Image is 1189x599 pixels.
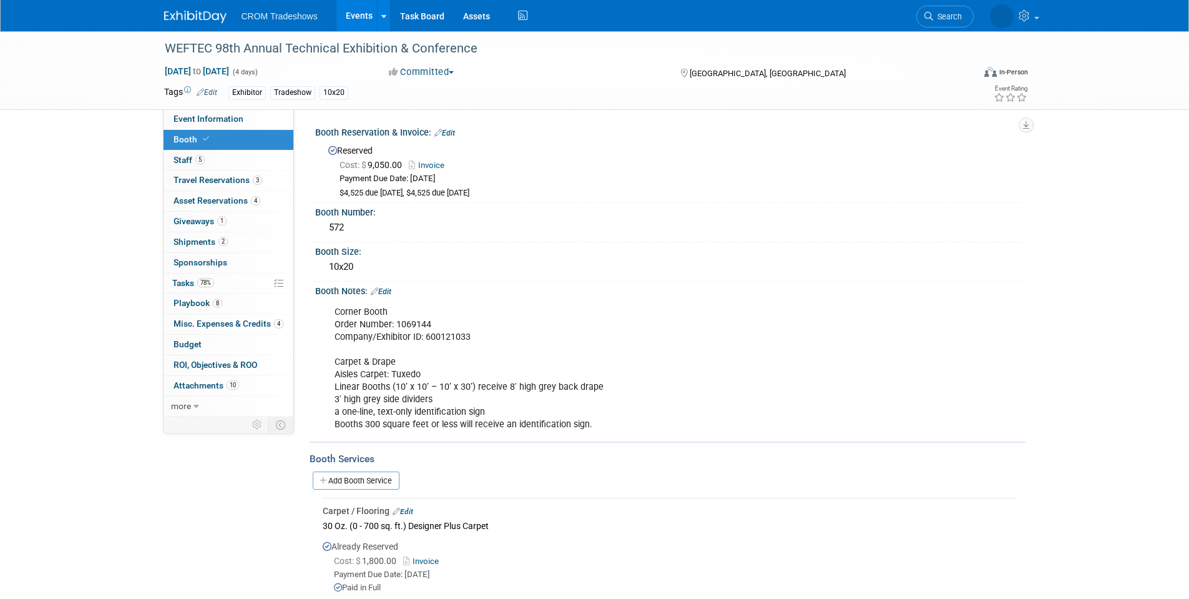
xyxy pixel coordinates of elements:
[268,417,293,433] td: Toggle Event Tabs
[320,86,348,99] div: 10x20
[164,66,230,77] span: [DATE] [DATE]
[197,278,214,287] span: 78%
[174,216,227,226] span: Giveaways
[315,123,1025,139] div: Booth Reservation & Invoice:
[164,191,293,211] a: Asset Reservations4
[174,114,243,124] span: Event Information
[164,212,293,232] a: Giveaways1
[247,417,268,433] td: Personalize Event Tab Strip
[900,65,1029,84] div: Event Format
[164,232,293,252] a: Shipments2
[310,452,1025,466] div: Booth Services
[203,136,209,142] i: Booth reservation complete
[164,86,217,100] td: Tags
[172,278,214,288] span: Tasks
[984,67,997,77] img: Format-Inperson.png
[174,319,283,329] span: Misc. Expenses & Credits
[253,176,262,185] span: 3
[323,517,1016,534] div: 30 Oz. (0 - 700 sq. ft.) Designer Plus Carpet
[232,68,258,76] span: (4 days)
[164,11,227,23] img: ExhibitDay
[340,160,407,170] span: 9,050.00
[174,237,228,247] span: Shipments
[690,69,846,78] span: [GEOGRAPHIC_DATA], [GEOGRAPHIC_DATA]
[994,86,1027,92] div: Event Rating
[227,380,239,390] span: 10
[242,11,318,21] span: CROM Tradeshows
[325,218,1016,237] div: 572
[174,175,262,185] span: Travel Reservations
[164,171,293,191] a: Travel Reservations3
[213,299,222,308] span: 8
[999,67,1028,77] div: In-Person
[160,37,955,60] div: WEFTEC 98th Annual Technical Exhibition & Conference
[315,203,1025,219] div: Booth Number:
[371,287,391,296] a: Edit
[334,556,401,566] span: 1,800.00
[164,335,293,355] a: Budget
[384,66,459,79] button: Committed
[164,130,293,150] a: Booth
[164,294,293,314] a: Playbook8
[164,274,293,294] a: Tasks78%
[325,257,1016,277] div: 10x20
[197,88,217,97] a: Edit
[334,582,1016,594] div: Paid in Full
[164,376,293,396] a: Attachments10
[174,380,239,390] span: Attachments
[340,173,1016,185] div: Payment Due Date: [DATE]
[191,66,203,76] span: to
[315,282,1025,298] div: Booth Notes:
[393,507,413,516] a: Edit
[164,397,293,417] a: more
[933,12,962,21] span: Search
[340,160,368,170] span: Cost: $
[323,505,1016,517] div: Carpet / Flooring
[313,472,399,490] a: Add Booth Service
[174,339,202,349] span: Budget
[174,257,227,267] span: Sponsorships
[164,314,293,334] a: Misc. Expenses & Credits4
[174,196,260,205] span: Asset Reservations
[174,155,205,165] span: Staff
[270,86,315,99] div: Tradeshow
[164,253,293,273] a: Sponsorships
[409,161,451,170] a: Invoice
[334,569,1016,581] div: Payment Due Date: [DATE]
[403,557,444,566] a: Invoice
[218,237,228,246] span: 2
[164,109,293,129] a: Event Information
[334,556,362,566] span: Cost: $
[171,401,191,411] span: more
[174,360,257,370] span: ROI, Objectives & ROO
[164,355,293,375] a: ROI, Objectives & ROO
[228,86,266,99] div: Exhibitor
[251,196,260,205] span: 4
[274,319,283,329] span: 4
[326,300,888,438] div: Corner Booth Order Number: 1069144 Company/Exhibitor ID: 600121033 Carpet & Drape Aisles Carpet: ...
[315,242,1025,258] div: Booth Size:
[164,151,293,171] a: Staff5
[174,134,212,144] span: Booth
[990,4,1014,28] img: Kristin Elliott
[195,155,205,164] span: 5
[434,129,455,137] a: Edit
[340,188,1016,199] div: $4,525 due [DATE], $4,525 due [DATE]
[217,216,227,225] span: 1
[916,6,974,27] a: Search
[174,298,222,308] span: Playbook
[325,141,1016,199] div: Reserved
